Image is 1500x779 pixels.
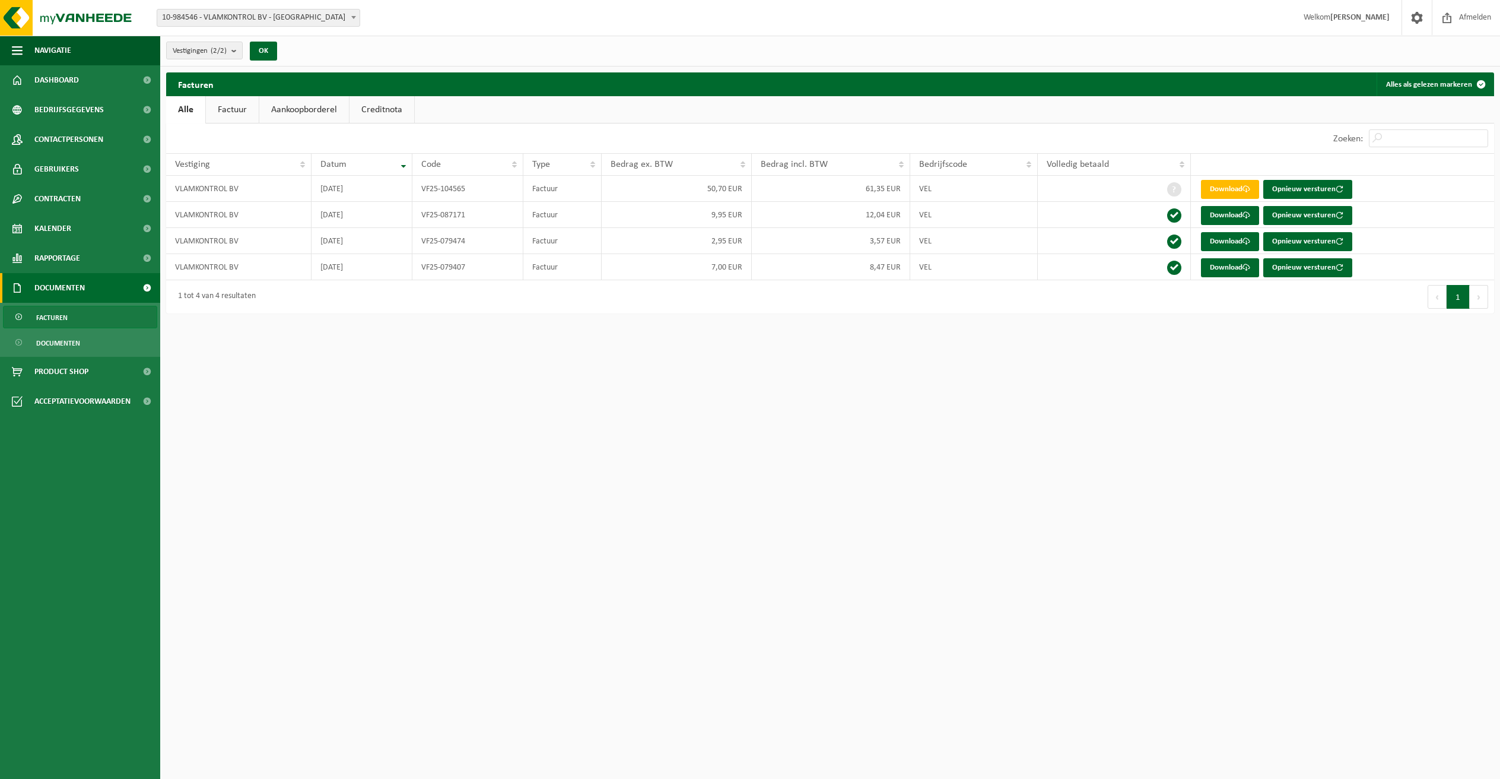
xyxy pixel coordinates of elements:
button: 1 [1447,285,1470,309]
td: VLAMKONTROL BV [166,254,312,280]
span: Contactpersonen [34,125,103,154]
td: 9,95 EUR [602,202,752,228]
td: VEL [910,228,1038,254]
strong: [PERSON_NAME] [1330,13,1390,22]
td: 3,57 EUR [752,228,910,254]
td: VF25-104565 [412,176,524,202]
a: Download [1201,206,1259,225]
span: Contracten [34,184,81,214]
span: Product Shop [34,357,88,387]
td: [DATE] [312,228,412,254]
td: [DATE] [312,202,412,228]
a: Download [1201,180,1259,199]
count: (2/2) [211,47,227,55]
td: VEL [910,176,1038,202]
a: Factuur [206,96,259,123]
button: Opnieuw versturen [1263,258,1352,277]
td: VF25-087171 [412,202,524,228]
a: Facturen [3,306,157,328]
td: 12,04 EUR [752,202,910,228]
td: VEL [910,254,1038,280]
td: Factuur [523,202,601,228]
td: 50,70 EUR [602,176,752,202]
span: Gebruikers [34,154,79,184]
span: Vestiging [175,160,210,169]
span: Kalender [34,214,71,243]
a: Alle [166,96,205,123]
button: Alles als gelezen markeren [1377,72,1493,96]
span: Navigatie [34,36,71,65]
td: VEL [910,202,1038,228]
span: Acceptatievoorwaarden [34,387,131,416]
td: Factuur [523,254,601,280]
span: Facturen [36,306,68,329]
span: Bedrijfscode [919,160,967,169]
td: VLAMKONTROL BV [166,176,312,202]
span: Dashboard [34,65,79,95]
td: VF25-079474 [412,228,524,254]
span: Documenten [34,273,85,303]
h2: Facturen [166,72,225,96]
span: Bedrag ex. BTW [611,160,673,169]
span: 10-984546 - VLAMKONTROL BV - OOSTNIEUWKERKE [157,9,360,27]
span: Rapportage [34,243,80,273]
a: Download [1201,258,1259,277]
td: 7,00 EUR [602,254,752,280]
button: Opnieuw versturen [1263,206,1352,225]
span: Bedrag incl. BTW [761,160,828,169]
span: Type [532,160,550,169]
button: OK [250,42,277,61]
td: [DATE] [312,254,412,280]
td: Factuur [523,176,601,202]
a: Creditnota [349,96,414,123]
td: Factuur [523,228,601,254]
td: 61,35 EUR [752,176,910,202]
span: Bedrijfsgegevens [34,95,104,125]
span: Datum [320,160,347,169]
a: Documenten [3,331,157,354]
div: 1 tot 4 van 4 resultaten [172,286,256,308]
span: Code [421,160,441,169]
td: VLAMKONTROL BV [166,202,312,228]
a: Aankoopborderel [259,96,349,123]
td: VF25-079407 [412,254,524,280]
button: Next [1470,285,1488,309]
td: [DATE] [312,176,412,202]
button: Previous [1428,285,1447,309]
span: 10-984546 - VLAMKONTROL BV - OOSTNIEUWKERKE [157,9,360,26]
button: Opnieuw versturen [1263,180,1352,199]
button: Vestigingen(2/2) [166,42,243,59]
td: 2,95 EUR [602,228,752,254]
span: Volledig betaald [1047,160,1109,169]
button: Opnieuw versturen [1263,232,1352,251]
span: Vestigingen [173,42,227,60]
span: Documenten [36,332,80,354]
td: 8,47 EUR [752,254,910,280]
a: Download [1201,232,1259,251]
td: VLAMKONTROL BV [166,228,312,254]
label: Zoeken: [1333,134,1363,144]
